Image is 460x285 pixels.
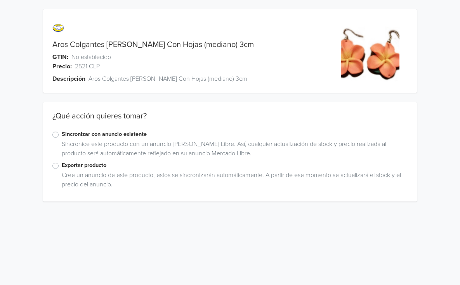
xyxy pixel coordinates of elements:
span: 2521 CLP [75,62,100,71]
div: Sincronice este producto con un anuncio [PERSON_NAME] Libre. Así, cualquier actualización de stoc... [59,139,408,161]
span: Descripción [52,74,85,83]
div: Cree un anuncio de este producto, estos se sincronizarán automáticamente. A partir de ese momento... [59,170,408,192]
span: No establecido [71,52,111,62]
label: Exportar producto [62,161,408,170]
label: Sincronizar con anuncio existente [62,130,408,139]
a: Aros Colgantes [PERSON_NAME] Con Hojas (mediano) 3cm [52,40,254,49]
img: product_image [341,25,399,83]
span: GTIN: [52,52,68,62]
span: Precio: [52,62,72,71]
div: ¿Qué acción quieres tomar? [43,111,417,130]
span: Aros Colgantes [PERSON_NAME] Con Hojas (mediano) 3cm [89,74,247,83]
